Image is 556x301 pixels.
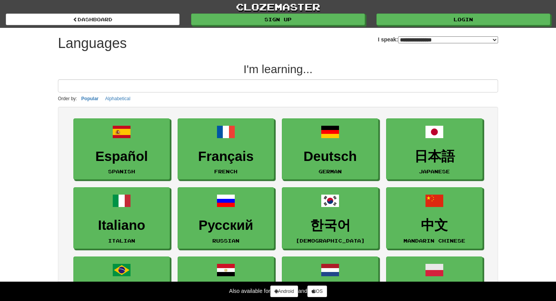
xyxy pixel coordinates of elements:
[78,149,166,164] h3: Español
[191,14,365,25] a: Sign up
[270,286,298,297] a: Android
[398,36,498,43] select: I speak:
[103,94,132,103] button: Alphabetical
[108,169,135,174] small: Spanish
[212,238,239,243] small: Russian
[73,118,170,180] a: EspañolSpanish
[58,63,498,75] h2: I'm learning...
[108,238,135,243] small: Italian
[178,118,274,180] a: FrançaisFrench
[286,149,374,164] h3: Deutsch
[282,187,378,249] a: 한국어[DEMOGRAPHIC_DATA]
[79,94,101,103] button: Popular
[386,118,483,180] a: 日本語Japanese
[73,187,170,249] a: ItalianoItalian
[214,169,237,174] small: French
[403,238,465,243] small: Mandarin Chinese
[390,149,478,164] h3: 日本語
[58,36,127,51] h1: Languages
[376,14,550,25] a: Login
[378,36,498,43] label: I speak:
[178,187,274,249] a: РусскийRussian
[296,238,365,243] small: [DEMOGRAPHIC_DATA]
[286,218,374,233] h3: 한국어
[78,218,166,233] h3: Italiano
[282,118,378,180] a: DeutschGerman
[386,187,483,249] a: 中文Mandarin Chinese
[6,14,180,25] a: dashboard
[182,149,270,164] h3: Français
[182,218,270,233] h3: Русский
[319,169,342,174] small: German
[58,96,77,101] small: Order by:
[419,169,450,174] small: Japanese
[390,218,478,233] h3: 中文
[307,286,327,297] a: iOS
